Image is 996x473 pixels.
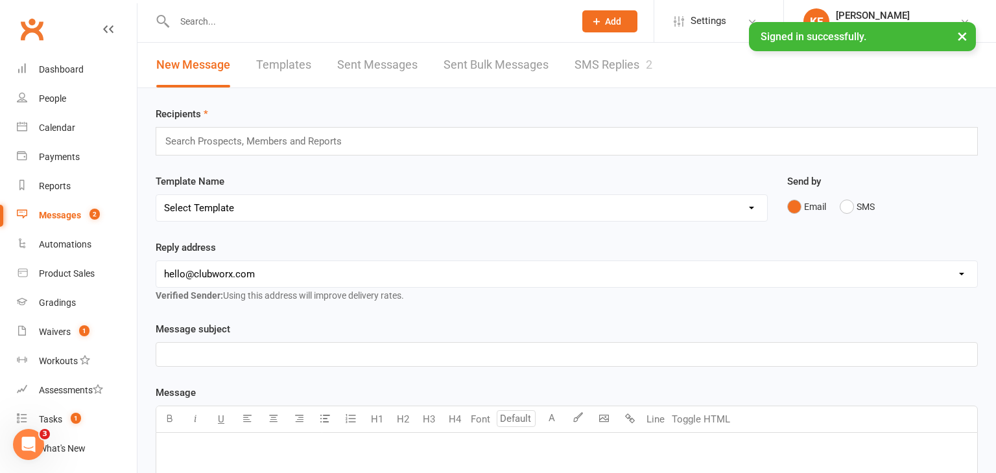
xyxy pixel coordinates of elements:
button: Toggle HTML [669,406,733,432]
span: 1 [71,413,81,424]
div: Messages [39,210,81,220]
span: Settings [691,6,726,36]
div: Calendar [39,122,75,133]
label: Recipients [156,106,208,122]
button: Add [582,10,637,32]
a: Clubworx [16,13,48,45]
span: Using this address will improve delivery rates. [156,290,404,301]
a: Product Sales [17,259,137,288]
span: U [218,413,224,425]
button: H1 [364,406,390,432]
a: Automations [17,230,137,259]
label: Send by [787,174,821,189]
button: A [539,406,565,432]
label: Message subject [156,321,230,337]
div: Dashboard [39,64,84,75]
label: Template Name [156,174,224,189]
div: Assessments [39,385,103,395]
label: Message [156,385,196,400]
div: What's New [39,443,86,454]
a: Reports [17,172,137,201]
button: × [951,22,974,50]
div: [PERSON_NAME] [836,10,960,21]
div: Product Sales [39,268,95,279]
a: Templates [256,43,311,87]
div: Payments [39,152,80,162]
label: Reply address [156,240,216,255]
span: 1 [79,325,89,336]
button: H2 [390,406,416,432]
button: U [208,406,234,432]
a: Calendar [17,113,137,143]
div: Tasks [39,414,62,424]
div: 2 [646,58,652,71]
a: Assessments [17,376,137,405]
a: SMS Replies2 [575,43,652,87]
a: Dashboard [17,55,137,84]
div: Waivers [39,327,71,337]
input: Default [497,410,536,427]
a: Sent Bulk Messages [444,43,549,87]
button: Font [468,406,493,432]
a: Gradings [17,288,137,317]
strong: Verified Sender: [156,290,223,301]
a: Waivers 1 [17,317,137,347]
div: Automations [39,239,91,249]
span: Signed in successfully. [761,30,866,43]
span: 3 [40,429,50,439]
div: KE [803,8,829,34]
span: 2 [89,209,100,220]
div: Workouts [39,356,78,366]
iframe: Intercom live chat [13,429,44,460]
div: Premier Martial Arts Harrogate [836,21,960,33]
div: Reports [39,181,71,191]
button: H3 [416,406,442,432]
a: People [17,84,137,113]
input: Search... [171,12,565,30]
input: Search Prospects, Members and Reports [164,133,354,150]
button: Line [643,406,669,432]
div: Gradings [39,297,76,308]
a: Payments [17,143,137,172]
button: Email [787,194,826,219]
a: Tasks 1 [17,405,137,434]
a: New Message [156,43,230,87]
a: What's New [17,434,137,463]
a: Sent Messages [337,43,418,87]
a: Workouts [17,347,137,376]
div: People [39,93,66,104]
button: SMS [840,194,875,219]
span: Add [605,16,621,27]
button: H4 [442,406,468,432]
a: Messages 2 [17,201,137,230]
